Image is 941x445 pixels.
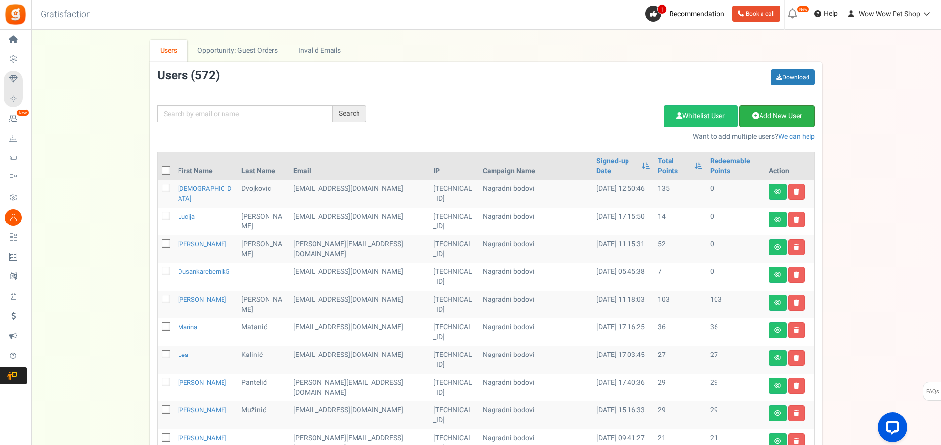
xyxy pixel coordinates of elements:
[4,3,27,26] img: Gratisfaction
[654,208,706,235] td: 14
[4,110,27,127] a: New
[732,6,780,22] a: Book a call
[774,410,781,416] i: View details
[174,152,237,180] th: First Name
[821,9,838,19] span: Help
[479,291,592,318] td: Nagradni bodovi
[429,346,479,374] td: [TECHNICAL_ID]
[645,6,728,22] a: 1 Recommendation
[289,263,430,291] td: customer
[592,180,654,208] td: [DATE] 12:50:46
[479,235,592,263] td: Nagradni bodovi
[237,401,289,429] td: Mužinić
[926,382,939,401] span: FAQs
[592,291,654,318] td: [DATE] 11:18:03
[706,208,765,235] td: 0
[794,300,799,306] i: Delete user
[710,156,761,176] a: Redeemable Points
[706,180,765,208] td: 0
[289,318,430,346] td: customer
[187,40,288,62] a: Opportunity: Guest Orders
[288,40,351,62] a: Invalid Emails
[810,6,842,22] a: Help
[592,235,654,263] td: [DATE] 11:15:31
[479,318,592,346] td: Nagradni bodovi
[178,405,226,415] a: [PERSON_NAME]
[237,374,289,401] td: Pantelić
[479,180,592,208] td: Nagradni bodovi
[765,152,814,180] th: Action
[289,180,430,208] td: customer
[739,105,815,127] a: Add New User
[429,208,479,235] td: [TECHNICAL_ID]
[706,346,765,374] td: 27
[794,189,799,195] i: Delete user
[771,69,815,85] a: Download
[654,263,706,291] td: 7
[794,438,799,444] i: Delete user
[774,438,781,444] i: View details
[237,180,289,208] td: Dvojkovic
[429,180,479,208] td: [TECHNICAL_ID]
[654,401,706,429] td: 29
[794,272,799,278] i: Delete user
[774,217,781,222] i: View details
[289,401,430,429] td: [EMAIL_ADDRESS][DOMAIN_NAME]
[794,327,799,333] i: Delete user
[289,152,430,180] th: Email
[592,318,654,346] td: [DATE] 17:16:25
[178,378,226,387] a: [PERSON_NAME]
[774,272,781,278] i: View details
[664,105,738,127] a: Whitelist User
[333,105,366,122] div: Search
[178,184,232,203] a: [DEMOGRAPHIC_DATA]
[774,327,781,333] i: View details
[237,235,289,263] td: [PERSON_NAME]
[429,263,479,291] td: [TECHNICAL_ID]
[654,291,706,318] td: 103
[774,244,781,250] i: View details
[479,374,592,401] td: Nagradni bodovi
[479,152,592,180] th: Campaign Name
[706,401,765,429] td: 29
[479,208,592,235] td: Nagradni bodovi
[592,374,654,401] td: [DATE] 17:40:36
[794,244,799,250] i: Delete user
[706,374,765,401] td: 29
[178,350,188,359] a: Lea
[794,217,799,222] i: Delete user
[429,401,479,429] td: [TECHNICAL_ID]
[479,401,592,429] td: Nagradni bodovi
[592,401,654,429] td: [DATE] 15:16:33
[429,235,479,263] td: [TECHNICAL_ID]
[654,346,706,374] td: 27
[774,189,781,195] i: View details
[479,346,592,374] td: Nagradni bodovi
[381,132,815,142] p: Want to add multiple users?
[774,355,781,361] i: View details
[654,318,706,346] td: 36
[237,346,289,374] td: Kalinić
[289,235,430,263] td: [PERSON_NAME][EMAIL_ADDRESS][DOMAIN_NAME]
[289,208,430,235] td: [EMAIL_ADDRESS][DOMAIN_NAME]
[794,383,799,389] i: Delete user
[237,152,289,180] th: Last Name
[592,263,654,291] td: [DATE] 05:45:38
[289,291,430,318] td: customer
[592,208,654,235] td: [DATE] 17:15:50
[178,239,226,249] a: [PERSON_NAME]
[859,9,920,19] span: Wow Wow Pet Shop
[596,156,637,176] a: Signed-up Date
[658,156,689,176] a: Total Points
[794,410,799,416] i: Delete user
[237,208,289,235] td: [PERSON_NAME]
[178,212,195,221] a: Lucija
[237,318,289,346] td: Matanić
[654,180,706,208] td: 135
[706,263,765,291] td: 0
[289,346,430,374] td: [EMAIL_ADDRESS][DOMAIN_NAME]
[150,40,187,62] a: Users
[157,69,220,82] h3: Users ( )
[774,300,781,306] i: View details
